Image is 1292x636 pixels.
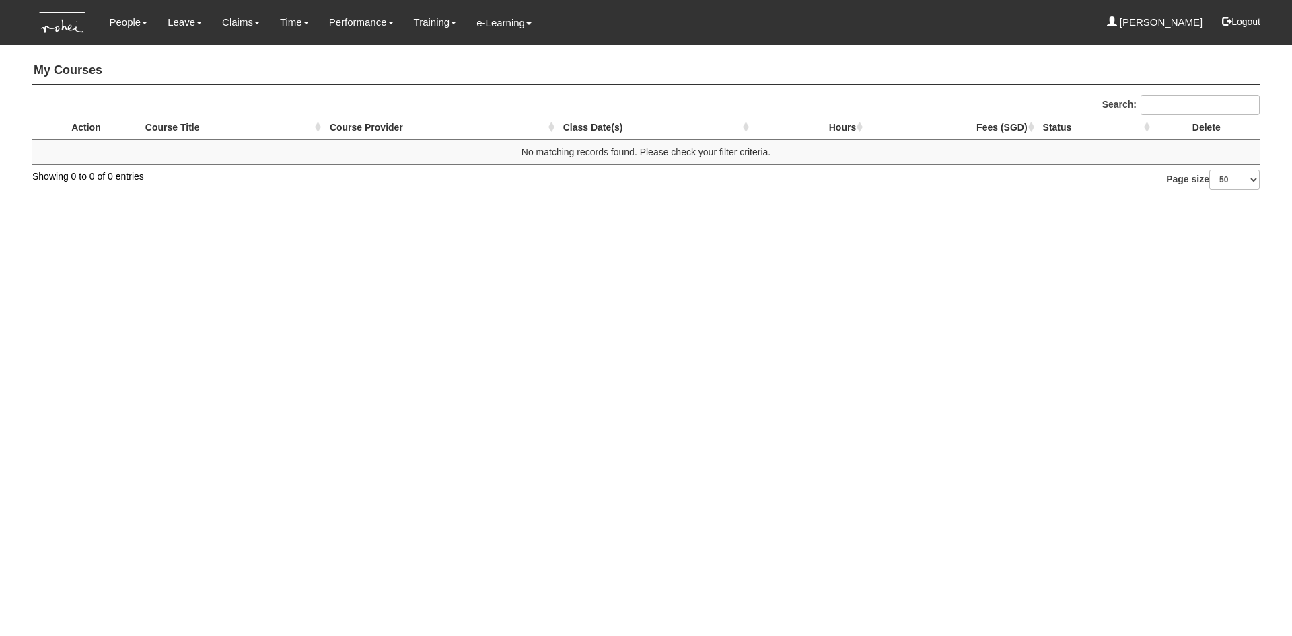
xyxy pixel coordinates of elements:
th: Hours : activate to sort column ascending [752,115,866,140]
th: Status : activate to sort column ascending [1038,115,1153,140]
td: No matching records found. Please check your filter criteria. [32,139,1260,164]
a: People [109,7,147,38]
a: e-Learning [476,7,532,38]
th: Fees (SGD) : activate to sort column ascending [866,115,1037,140]
th: Course Title : activate to sort column ascending [140,115,324,140]
th: Course Provider : activate to sort column ascending [324,115,558,140]
th: Action [32,115,140,140]
a: [PERSON_NAME] [1107,7,1203,38]
select: Page size [1209,170,1260,190]
button: Logout [1213,5,1270,38]
a: Leave [168,7,202,38]
a: Time [280,7,309,38]
h4: My Courses [32,57,1260,85]
input: Search: [1141,95,1260,115]
th: Delete [1153,115,1260,140]
label: Page size [1166,170,1260,190]
a: Training [414,7,457,38]
a: Claims [222,7,260,38]
a: Performance [329,7,394,38]
label: Search: [1102,95,1260,115]
th: Class Date(s) : activate to sort column ascending [558,115,752,140]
